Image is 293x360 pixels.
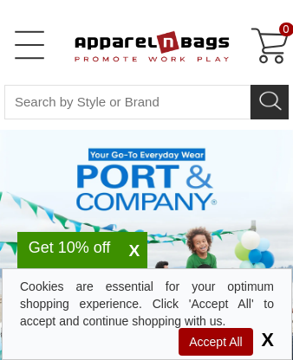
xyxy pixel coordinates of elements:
span: Accept All [179,328,252,356]
img: search icon [257,86,283,112]
div: Cookies are essential for your optimum shopping experience. Click 'Accept All' to accept and cont... [20,278,274,330]
div: Get 10% off [17,241,121,254]
a: ApparelnBags [67,17,238,78]
button: Search [251,85,289,119]
span: X [257,329,274,350]
a: Open Left Menu [12,28,47,62]
input: Search By Style or Brand [4,85,251,119]
span: X [121,241,147,261]
img: ApparelnBags.com Official Website [67,17,230,74]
